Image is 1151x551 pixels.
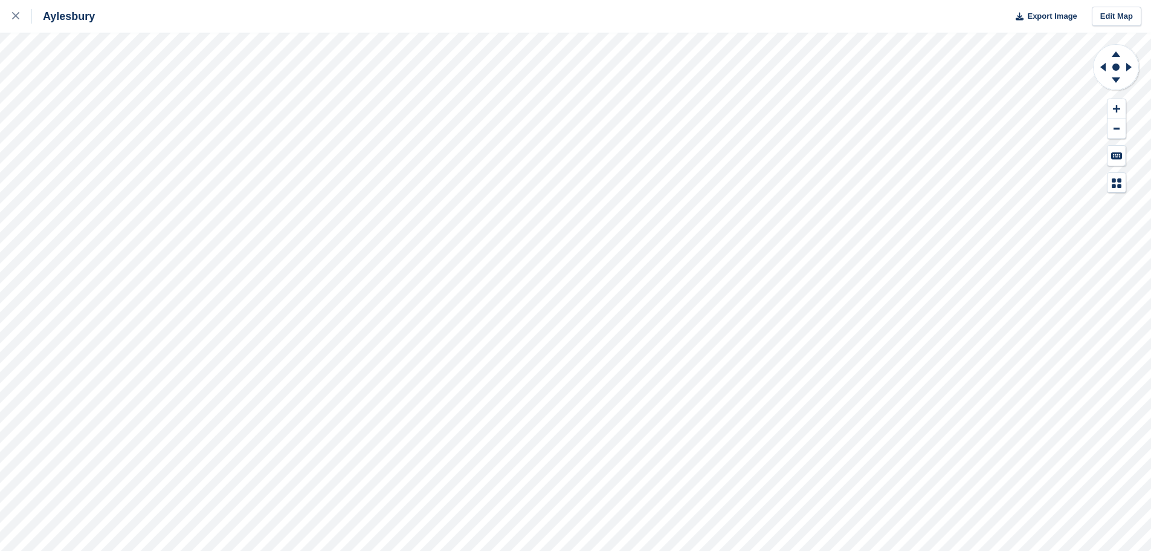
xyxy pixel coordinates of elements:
button: Export Image [1008,7,1077,27]
button: Zoom In [1107,99,1126,119]
button: Zoom Out [1107,119,1126,139]
div: Aylesbury [32,9,95,24]
a: Edit Map [1092,7,1141,27]
span: Export Image [1027,10,1077,22]
button: Map Legend [1107,173,1126,193]
button: Keyboard Shortcuts [1107,146,1126,166]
